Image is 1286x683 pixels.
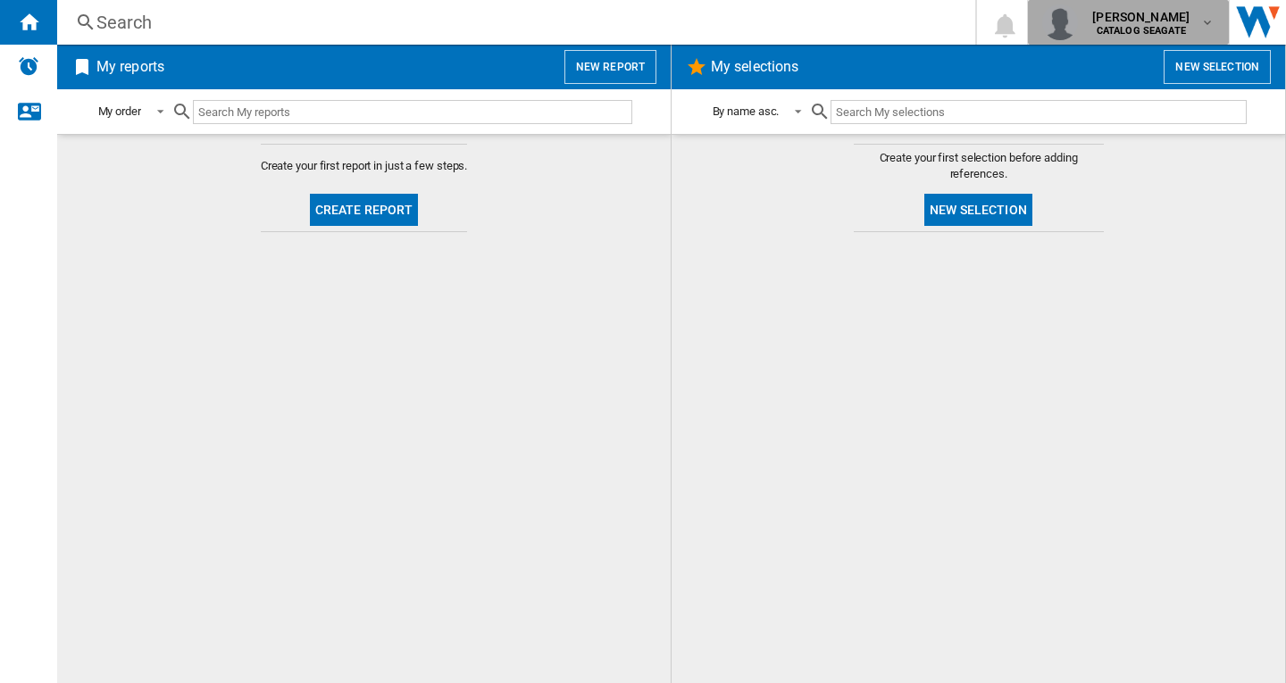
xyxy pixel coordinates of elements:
[713,104,780,118] div: By name asc.
[831,100,1246,124] input: Search My selections
[854,150,1104,182] span: Create your first selection before adding references.
[564,50,656,84] button: New report
[93,50,168,84] h2: My reports
[310,194,419,226] button: Create report
[98,104,141,118] div: My order
[707,50,802,84] h2: My selections
[261,158,468,174] span: Create your first report in just a few steps.
[193,100,632,124] input: Search My reports
[1097,25,1186,37] b: CATALOG SEAGATE
[18,55,39,77] img: alerts-logo.svg
[1164,50,1271,84] button: New selection
[924,194,1032,226] button: New selection
[1092,8,1190,26] span: [PERSON_NAME]
[96,10,929,35] div: Search
[1042,4,1078,40] img: profile.jpg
